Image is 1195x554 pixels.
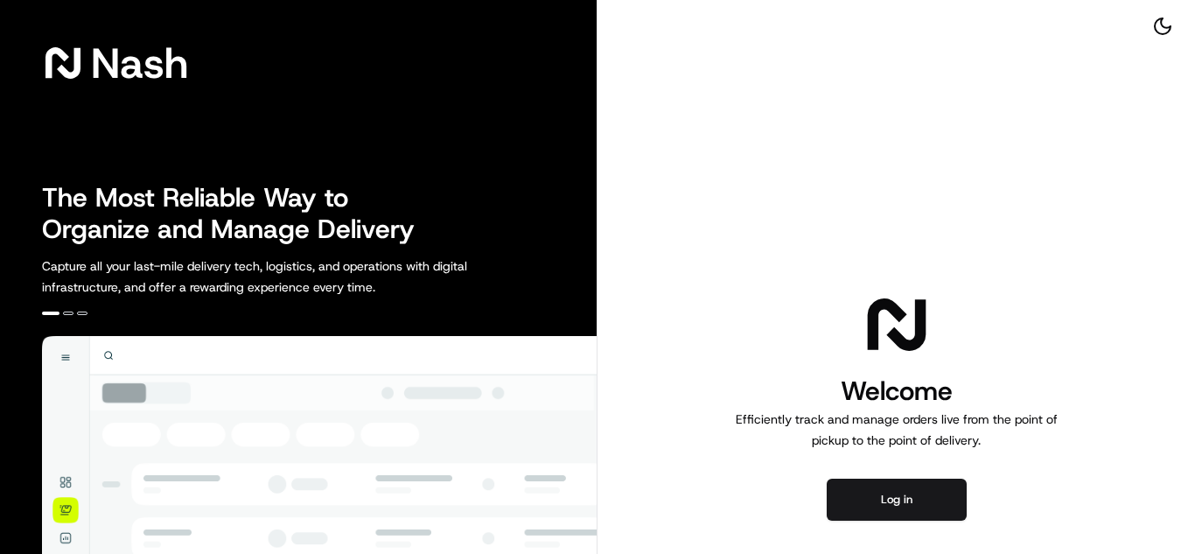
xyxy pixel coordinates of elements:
p: Capture all your last-mile delivery tech, logistics, and operations with digital infrastructure, ... [42,256,546,298]
h2: The Most Reliable Way to Organize and Manage Delivery [42,182,434,245]
h1: Welcome [729,374,1065,409]
button: Log in [827,479,967,521]
span: Nash [91,46,188,81]
p: Efficiently track and manage orders live from the point of pickup to the point of delivery. [729,409,1065,451]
